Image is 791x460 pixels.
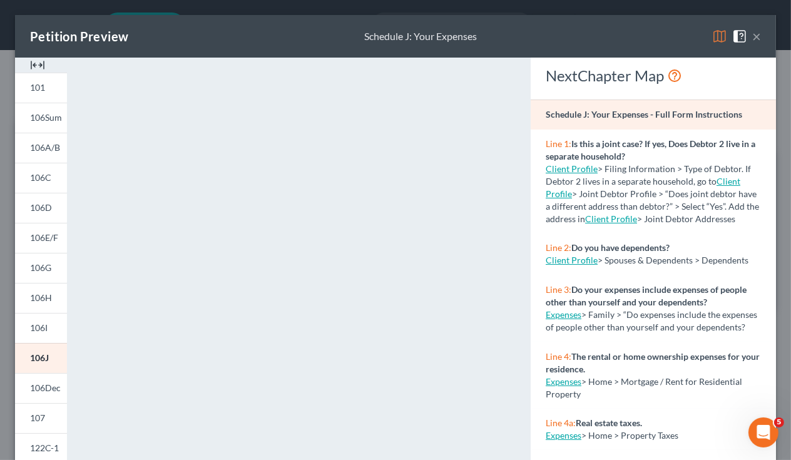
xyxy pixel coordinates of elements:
[546,138,571,149] span: Line 1:
[30,232,58,243] span: 106E/F
[30,292,52,303] span: 106H
[581,430,678,441] span: > Home > Property Taxes
[546,284,747,307] strong: Do your expenses include expenses of people other than yourself and your dependents?
[15,103,67,133] a: 106Sum
[30,262,51,273] span: 106G
[30,382,61,393] span: 106Dec
[546,176,759,224] span: > Joint Debtor Profile > “Does joint debtor have a different address than debtor?” > Select “Yes”...
[546,109,742,120] strong: Schedule J: Your Expenses - Full Form Instructions
[546,309,757,332] span: > Family > “Do expenses include the expenses of people other than yourself and your dependents?
[546,284,571,295] span: Line 3:
[712,29,727,44] img: map-eea8200ae884c6f1103ae1953ef3d486a96c86aabb227e865a55264e3737af1f.svg
[598,255,748,265] span: > Spouses & Dependents > Dependents
[15,223,67,253] a: 106E/F
[732,29,747,44] img: help-close-5ba153eb36485ed6c1ea00a893f15db1cb9b99d6cae46e1a8edb6c62d00a1a76.svg
[15,343,67,373] a: 106J
[30,28,128,45] div: Petition Preview
[546,430,581,441] a: Expenses
[15,373,67,403] a: 106Dec
[576,417,642,428] strong: Real estate taxes.
[546,138,755,161] strong: Is this a joint case? If yes, Does Debtor 2 live in a separate household?
[546,176,740,199] a: Client Profile
[585,213,637,224] a: Client Profile
[585,213,735,224] span: > Joint Debtor Addresses
[546,66,761,86] div: NextChapter Map
[546,163,751,187] span: > Filing Information > Type of Debtor. If Debtor 2 lives in a separate household, go to
[546,163,598,174] a: Client Profile
[748,417,778,447] iframe: Intercom live chat
[546,242,571,253] span: Line 2:
[30,202,52,213] span: 106D
[546,376,581,387] a: Expenses
[15,133,67,163] a: 106A/B
[546,255,598,265] a: Client Profile
[15,313,67,343] a: 106I
[546,351,760,374] strong: The rental or home ownership expenses for your residence.
[774,417,784,427] span: 5
[15,253,67,283] a: 106G
[30,172,51,183] span: 106C
[546,376,742,399] span: > Home > Mortgage / Rent for Residential Property
[15,163,67,193] a: 106C
[15,73,67,103] a: 101
[546,351,571,362] span: Line 4:
[30,442,59,453] span: 122C-1
[30,412,45,423] span: 107
[30,322,48,333] span: 106I
[571,242,670,253] strong: Do you have dependents?
[15,283,67,313] a: 106H
[30,112,62,123] span: 106Sum
[15,193,67,223] a: 106D
[30,142,60,153] span: 106A/B
[30,58,45,73] img: expand-e0f6d898513216a626fdd78e52531dac95497ffd26381d4c15ee2fc46db09dca.svg
[364,29,477,44] div: Schedule J: Your Expenses
[30,352,49,363] span: 106J
[15,403,67,433] a: 107
[752,29,761,44] button: ×
[546,417,576,428] span: Line 4a:
[546,309,581,320] a: Expenses
[30,82,45,93] span: 101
